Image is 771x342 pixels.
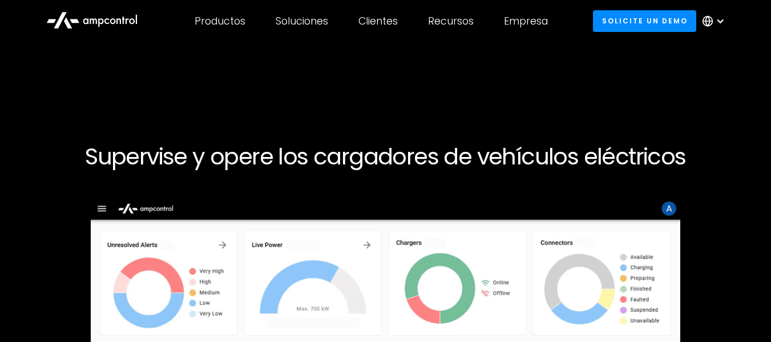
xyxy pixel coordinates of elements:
[276,15,328,27] div: Soluciones
[358,15,398,27] div: Clientes
[195,15,245,27] div: Productos
[428,15,474,27] div: Recursos
[504,15,548,27] div: Empresa
[39,143,733,170] h1: Supervise y opere los cargadores de vehículos eléctricos
[593,10,696,31] a: Solicite un demo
